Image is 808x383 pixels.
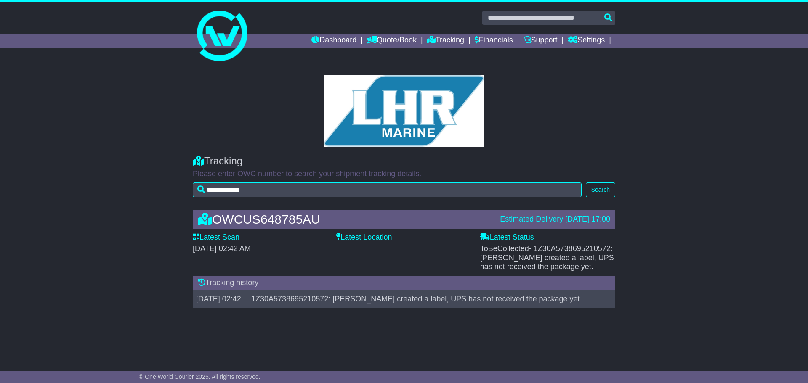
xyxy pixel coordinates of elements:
[480,244,614,271] span: ToBeCollected
[139,373,260,380] span: © One World Courier 2025. All rights reserved.
[193,244,251,253] span: [DATE] 02:42 AM
[194,212,496,226] div: OWCUS648785AU
[193,290,248,309] td: [DATE] 02:42
[336,233,392,242] label: Latest Location
[524,34,558,48] a: Support
[480,244,614,271] span: - 1Z30A5738695210572: [PERSON_NAME] created a label, UPS has not received the package yet.
[324,75,484,147] img: GetCustomerLogo
[193,233,239,242] label: Latest Scan
[480,233,534,242] label: Latest Status
[193,169,615,179] p: Please enter OWC number to search your shipment tracking details.
[248,290,608,309] td: 1Z30A5738695210572: [PERSON_NAME] created a label, UPS has not received the package yet.
[311,34,356,48] a: Dashboard
[500,215,610,224] div: Estimated Delivery [DATE] 17:00
[586,182,615,197] button: Search
[193,276,615,290] div: Tracking history
[475,34,513,48] a: Financials
[367,34,417,48] a: Quote/Book
[568,34,605,48] a: Settings
[427,34,464,48] a: Tracking
[193,155,615,167] div: Tracking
